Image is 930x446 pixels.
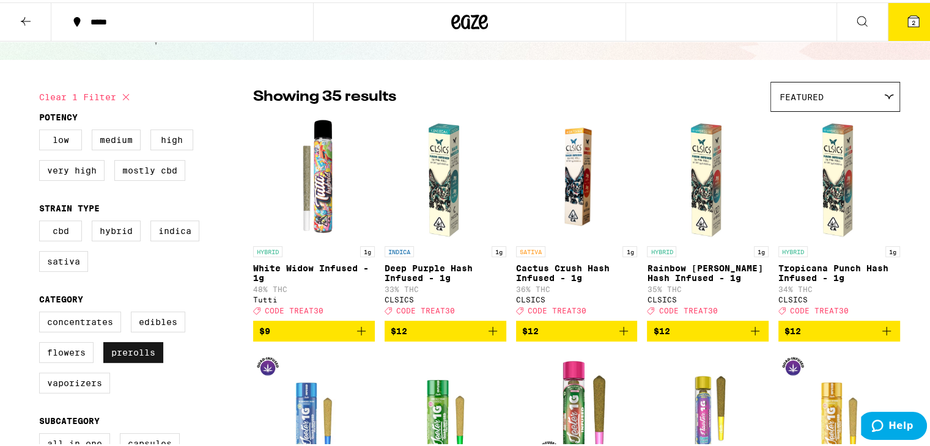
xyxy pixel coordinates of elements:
label: Medium [92,127,141,148]
a: Open page for Rainbow Beltz Hash Infused - 1g from CLSICS [647,115,769,318]
p: 33% THC [385,283,506,291]
span: CODE TREAT30 [790,304,849,312]
span: 2 [912,16,915,24]
div: Tutti [253,293,375,301]
legend: Subcategory [39,414,100,423]
a: Open page for Cactus Crush Hash Infused - 1g from CLSICS [516,115,638,318]
div: CLSICS [778,293,900,301]
img: CLSICS - Rainbow Beltz Hash Infused - 1g [647,115,769,238]
label: Concentrates [39,309,121,330]
img: CLSICS - Deep Purple Hash Infused - 1g [385,115,506,238]
div: CLSICS [647,293,769,301]
p: 1g [885,244,900,255]
span: CODE TREAT30 [396,304,455,312]
legend: Strain Type [39,201,100,211]
iframe: Opens a widget where you can find more information [861,409,927,440]
button: Add to bag [385,318,506,339]
p: Rainbow [PERSON_NAME] Hash Infused - 1g [647,261,769,280]
a: Open page for Deep Purple Hash Infused - 1g from CLSICS [385,115,506,318]
p: HYBRID [253,244,282,255]
button: Add to bag [253,318,375,339]
button: Add to bag [778,318,900,339]
span: $9 [259,324,270,334]
img: CLSICS - Cactus Crush Hash Infused - 1g [536,115,618,238]
span: $12 [391,324,407,334]
label: Indica [150,218,199,239]
p: Showing 35 results [253,84,396,105]
p: 1g [622,244,637,255]
label: Flowers [39,340,94,360]
label: CBD [39,218,82,239]
p: Cactus Crush Hash Infused - 1g [516,261,638,280]
p: Deep Purple Hash Infused - 1g [385,261,506,280]
label: Hybrid [92,218,141,239]
label: Very High [39,158,105,178]
p: HYBRID [647,244,676,255]
label: Sativa [39,249,88,269]
p: 48% THC [253,283,375,291]
div: CLSICS [385,293,506,301]
label: Low [39,127,82,148]
p: 1g [492,244,506,255]
span: CODE TREAT30 [659,304,717,312]
p: 34% THC [778,283,900,291]
span: $12 [784,324,801,334]
span: Featured [780,90,824,100]
a: Open page for Tropicana Punch Hash Infused - 1g from CLSICS [778,115,900,318]
button: Clear 1 filter [39,79,133,110]
p: SATIVA [516,244,545,255]
span: CODE TREAT30 [528,304,586,312]
span: CODE TREAT30 [265,304,323,312]
a: Open page for White Widow Infused - 1g from Tutti [253,115,375,318]
label: Vaporizers [39,370,110,391]
label: Prerolls [103,340,163,360]
label: High [150,127,193,148]
legend: Potency [39,110,78,120]
p: 36% THC [516,283,638,291]
label: Edibles [131,309,185,330]
img: CLSICS - Tropicana Punch Hash Infused - 1g [778,115,900,238]
legend: Category [39,292,83,302]
button: Add to bag [647,318,769,339]
span: $12 [653,324,670,334]
p: 35% THC [647,283,769,291]
p: White Widow Infused - 1g [253,261,375,280]
button: Add to bag [516,318,638,339]
p: HYBRID [778,244,808,255]
p: INDICA [385,244,414,255]
p: 1g [754,244,769,255]
img: Tutti - White Widow Infused - 1g [253,115,375,238]
p: 1g [360,244,375,255]
div: CLSICS [516,293,638,301]
p: Tropicana Punch Hash Infused - 1g [778,261,900,280]
label: Mostly CBD [114,158,185,178]
span: $12 [522,324,539,334]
